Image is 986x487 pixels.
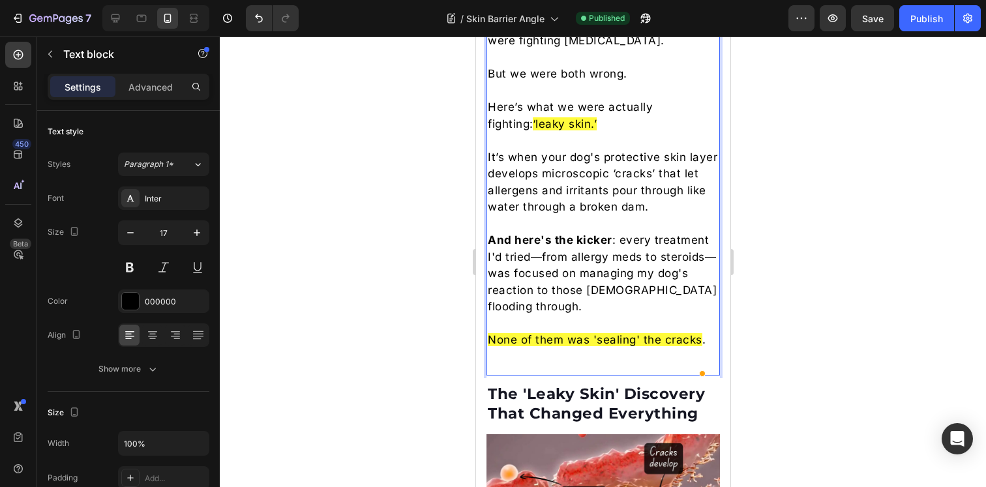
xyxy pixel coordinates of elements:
div: Open Intercom Messenger [942,423,973,454]
div: 000000 [145,296,206,308]
span: Published [589,12,625,24]
div: 450 [12,139,31,149]
p: But we were both wrong. [12,29,243,46]
div: Styles [48,158,70,170]
div: Font [48,192,64,204]
span: None of them was 'sealing' the cracks [12,297,226,310]
p: . [12,295,243,312]
input: Auto [119,432,209,455]
span: Save [862,13,884,24]
div: Add... [145,473,206,484]
div: Align [48,327,84,344]
p: 7 [85,10,91,26]
button: 7 [5,5,97,31]
p: Here’s what we were actually fighting: [12,63,243,96]
h2: The 'Leaky Skin' Discovery That Changed Everything [10,347,244,389]
div: Size [48,404,82,422]
div: Publish [910,12,943,25]
iframe: To enrich screen reader interactions, please activate Accessibility in Grammarly extension settings [476,37,730,487]
button: Show more [48,357,209,381]
div: Beta [10,239,31,249]
p: Settings [65,80,101,94]
div: Padding [48,472,78,484]
strong: And here's the kicker [12,197,136,210]
div: Size [48,224,82,241]
button: Paragraph 1* [118,153,209,176]
p: It’s when your dog's protective skin layer develops microscopic ‘cracks’ that let allergens and i... [12,113,243,179]
span: Skin Barrier Angle [466,12,545,25]
span: / [460,12,464,25]
span: ‘leaky skin.’ [57,81,121,94]
p: Advanced [128,80,173,94]
div: Inter [145,193,206,205]
p: : every treatment I'd tried—from allergy meds to steroids—was focused on managing my dog's reacti... [12,196,243,279]
div: Text style [48,126,83,138]
p: Text block [63,46,174,62]
div: Width [48,437,69,449]
button: Publish [899,5,954,31]
div: Show more [98,362,159,376]
div: Color [48,295,68,307]
button: Save [851,5,894,31]
div: Undo/Redo [246,5,299,31]
span: Paragraph 1* [124,158,173,170]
